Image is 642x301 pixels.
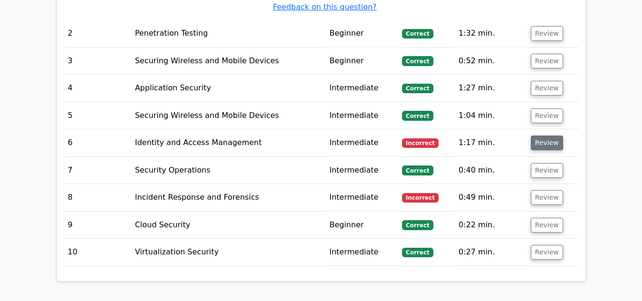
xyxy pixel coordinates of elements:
[131,212,326,239] td: Cloud Security
[64,157,131,184] td: 7
[326,129,398,156] td: Intermediate
[326,157,398,184] td: Intermediate
[455,129,527,156] td: 1:17 min.
[64,75,131,102] td: 4
[402,84,433,93] span: Correct
[531,81,563,96] button: Review
[326,102,398,129] td: Intermediate
[531,26,563,41] button: Review
[326,75,398,102] td: Intermediate
[64,102,131,129] td: 5
[326,212,398,239] td: Beginner
[455,157,527,184] td: 0:40 min.
[131,157,326,184] td: Security Operations
[64,212,131,239] td: 9
[326,239,398,266] td: Intermediate
[531,218,563,233] button: Review
[531,245,563,260] button: Review
[326,184,398,211] td: Intermediate
[131,239,326,266] td: Virtualization Security
[531,163,563,178] button: Review
[326,20,398,47] td: Beginner
[531,136,563,150] button: Review
[402,193,439,203] span: Incorrect
[455,212,527,239] td: 0:22 min.
[455,184,527,211] td: 0:49 min.
[402,56,433,66] span: Correct
[131,184,326,211] td: Incident Response and Forensics
[131,102,326,129] td: Securing Wireless and Mobile Devices
[402,248,433,257] span: Correct
[455,48,527,75] td: 0:52 min.
[402,111,433,120] span: Correct
[131,129,326,156] td: Identity and Access Management
[455,102,527,129] td: 1:04 min.
[455,20,527,47] td: 1:32 min.
[131,48,326,75] td: Securing Wireless and Mobile Devices
[131,20,326,47] td: Penetration Testing
[64,239,131,266] td: 10
[64,48,131,75] td: 3
[402,220,433,230] span: Correct
[402,138,439,148] span: Incorrect
[455,75,527,102] td: 1:27 min.
[273,2,376,11] a: Feedback on this question?
[531,54,563,68] button: Review
[64,20,131,47] td: 2
[402,165,433,175] span: Correct
[326,48,398,75] td: Beginner
[455,239,527,266] td: 0:27 min.
[64,129,131,156] td: 6
[402,29,433,39] span: Correct
[131,75,326,102] td: Application Security
[531,108,563,123] button: Review
[531,190,563,205] button: Review
[64,184,131,211] td: 8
